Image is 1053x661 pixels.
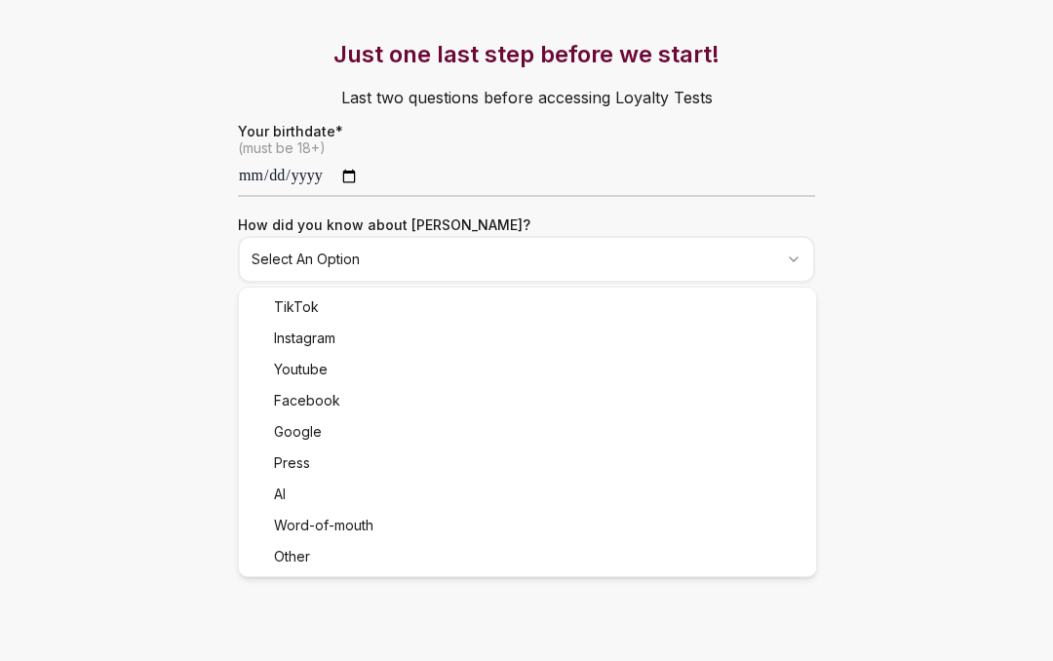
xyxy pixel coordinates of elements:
span: Word-of-mouth [274,516,373,535]
span: Instagram [274,329,335,348]
span: TikTok [274,297,319,317]
span: Press [274,453,310,473]
span: Other [274,547,310,566]
span: Youtube [274,360,328,379]
span: AI [274,485,286,504]
span: Google [274,422,322,442]
span: Facebook [274,391,340,410]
